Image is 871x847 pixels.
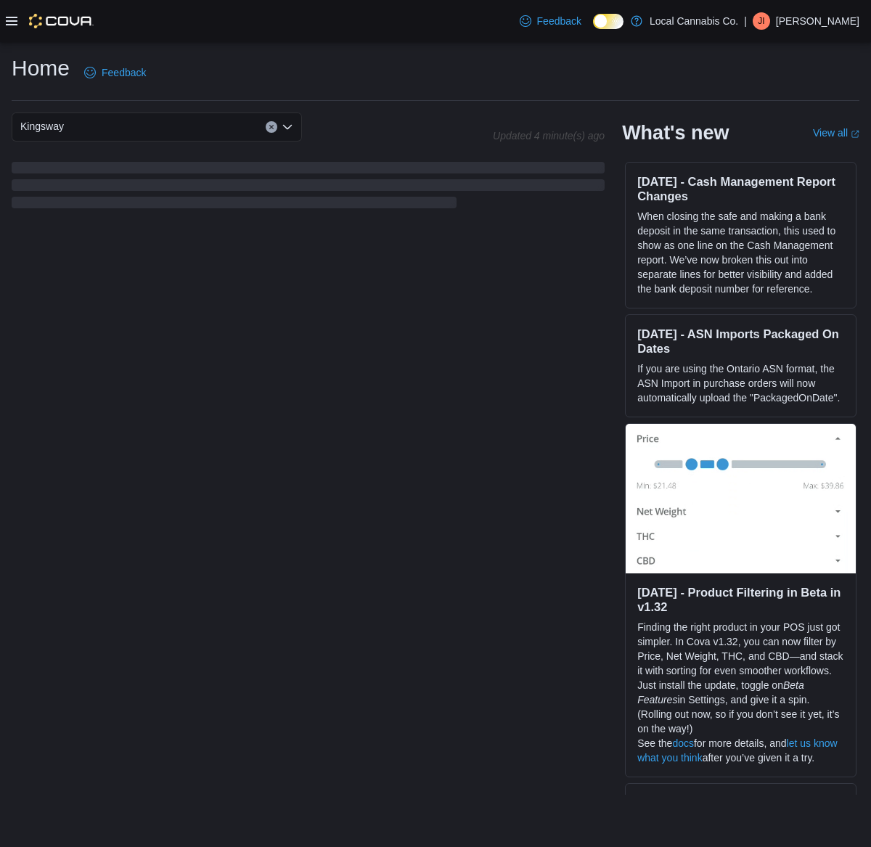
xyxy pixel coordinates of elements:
a: View allExternal link [813,127,859,139]
svg: External link [851,130,859,139]
p: If you are using the Ontario ASN format, the ASN Import in purchase orders will now automatically... [637,361,844,405]
p: See the for more details, and after you’ve given it a try. [637,736,844,765]
a: let us know what you think [637,737,838,764]
em: Beta Features [637,679,804,705]
h3: [DATE] - ASN Imports Packaged On Dates [637,327,844,356]
h2: What's new [622,121,729,144]
span: Dark Mode [593,29,594,30]
p: When closing the safe and making a bank deposit in the same transaction, this used to show as one... [637,209,844,296]
button: Open list of options [282,121,293,133]
a: Feedback [78,58,152,87]
h1: Home [12,54,70,83]
img: Cova [29,14,94,28]
span: Kingsway [20,118,64,135]
h3: [DATE] - Cash Management Report Changes [637,174,844,203]
p: | [744,12,747,30]
span: JI [758,12,764,30]
h3: [DATE] - Product Filtering in Beta in v1.32 [637,585,844,614]
p: [PERSON_NAME] [776,12,859,30]
a: docs [672,737,694,749]
input: Dark Mode [593,14,623,29]
button: Clear input [266,121,277,133]
div: Justin Ip [753,12,770,30]
a: Feedback [514,7,587,36]
span: Feedback [102,65,146,80]
p: Local Cannabis Co. [650,12,738,30]
p: Updated 4 minute(s) ago [493,130,605,142]
span: Loading [12,165,605,211]
p: Finding the right product in your POS just got simpler. In Cova v1.32, you can now filter by Pric... [637,620,844,736]
span: Feedback [537,14,581,28]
